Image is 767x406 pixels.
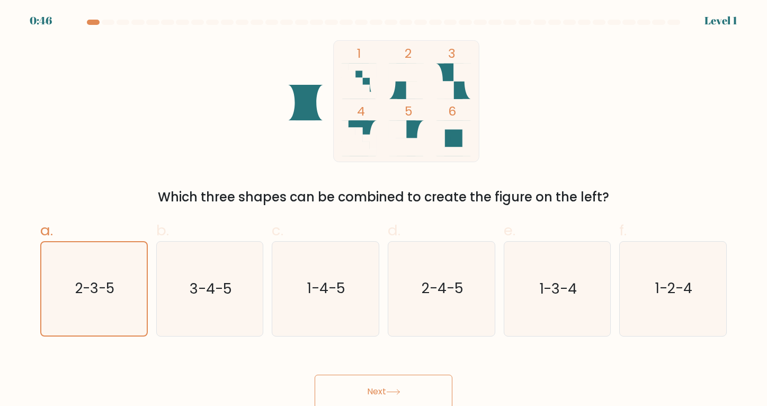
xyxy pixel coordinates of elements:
[307,279,345,298] text: 1-4-5
[448,102,456,120] tspan: 6
[47,188,720,207] div: Which three shapes can be combined to create the figure on the left?
[619,220,627,241] span: f.
[422,279,463,298] text: 2-4-5
[357,102,365,120] tspan: 4
[504,220,515,241] span: e.
[704,13,737,29] div: Level 1
[655,279,692,298] text: 1-2-4
[272,220,283,241] span: c.
[40,220,53,241] span: a.
[156,220,169,241] span: b.
[539,279,577,298] text: 1-3-4
[405,45,412,62] tspan: 2
[448,45,456,62] tspan: 3
[388,220,400,241] span: d.
[357,45,361,62] tspan: 1
[30,13,52,29] div: 0:46
[75,279,114,298] text: 2-3-5
[405,102,413,120] tspan: 5
[190,279,232,298] text: 3-4-5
